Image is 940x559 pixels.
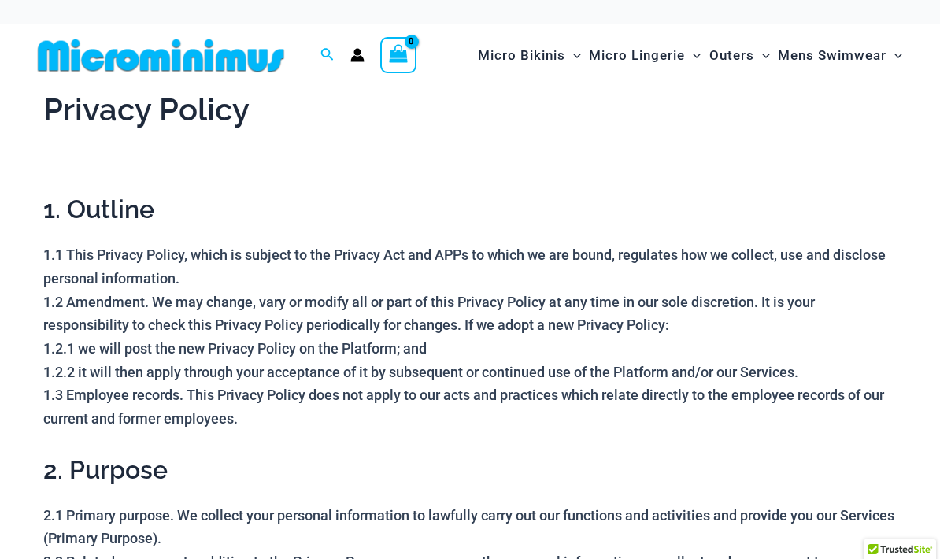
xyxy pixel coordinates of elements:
img: MM SHOP LOGO FLAT [31,38,291,73]
a: Micro BikinisMenu ToggleMenu Toggle [474,31,585,80]
h2: 2. Purpose [43,453,897,487]
h2: 1. Outline [43,193,897,226]
a: OutersMenu ToggleMenu Toggle [705,31,774,80]
span: Menu Toggle [754,35,770,76]
a: Mens SwimwearMenu ToggleMenu Toggle [774,31,906,80]
span: Micro Bikinis [478,35,565,76]
span: Outers [709,35,754,76]
a: Account icon link [350,48,365,62]
span: Menu Toggle [886,35,902,76]
span: Menu Toggle [565,35,581,76]
strong: Privacy Policy [43,91,250,128]
span: Menu Toggle [685,35,701,76]
p: 1.1 This Privacy Policy, which is subject to the Privacy Act and APPs to which we are bound, regu... [43,243,897,431]
a: View Shopping Cart, empty [380,37,416,73]
a: Micro LingerieMenu ToggleMenu Toggle [585,31,705,80]
nav: Site Navigation [472,29,909,82]
a: Search icon link [320,46,335,65]
span: Micro Lingerie [589,35,685,76]
span: Mens Swimwear [778,35,886,76]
